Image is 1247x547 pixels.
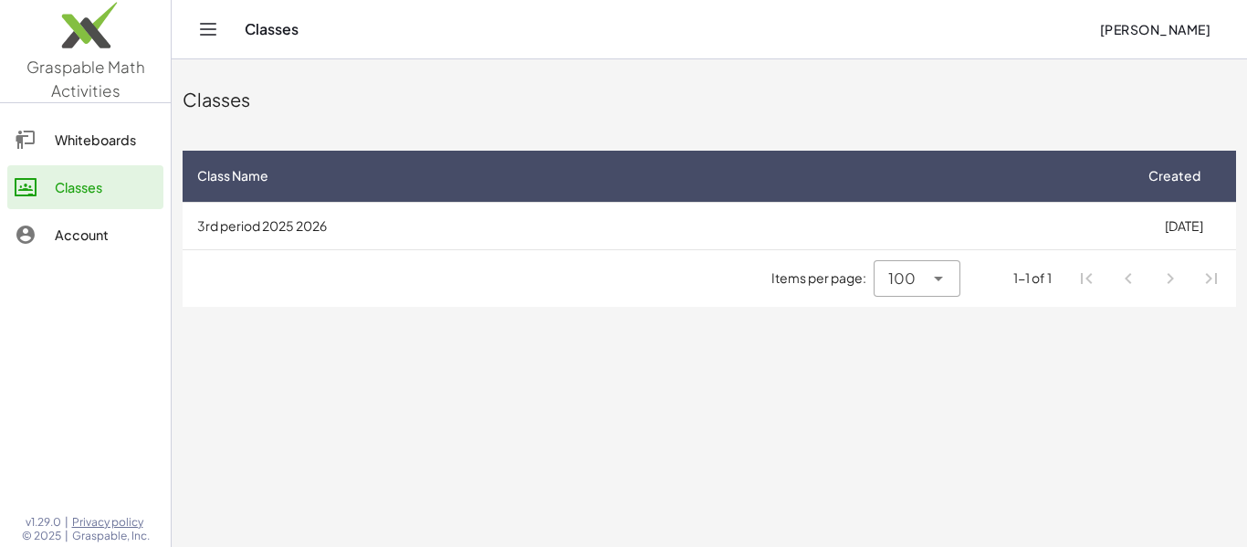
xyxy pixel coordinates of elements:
span: Items per page: [771,268,874,288]
td: 3rd period 2025 2026 [183,202,1131,249]
a: Classes [7,165,163,209]
nav: Pagination Navigation [1066,258,1232,300]
a: Privacy policy [72,515,150,530]
a: Account [7,213,163,257]
a: Whiteboards [7,118,163,162]
span: | [65,515,68,530]
span: | [65,529,68,543]
div: Whiteboards [55,129,156,151]
span: Created [1148,166,1200,185]
span: Class Name [197,166,268,185]
button: Toggle navigation [194,15,223,44]
div: Classes [55,176,156,198]
span: [PERSON_NAME] [1099,21,1210,37]
td: [DATE] [1131,202,1236,249]
div: 1-1 of 1 [1013,268,1052,288]
span: Graspable, Inc. [72,529,150,543]
div: Account [55,224,156,246]
div: Classes [183,87,1236,112]
button: [PERSON_NAME] [1085,13,1225,46]
span: Graspable Math Activities [26,57,145,100]
span: 100 [888,268,916,289]
span: © 2025 [22,529,61,543]
span: v1.29.0 [26,515,61,530]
